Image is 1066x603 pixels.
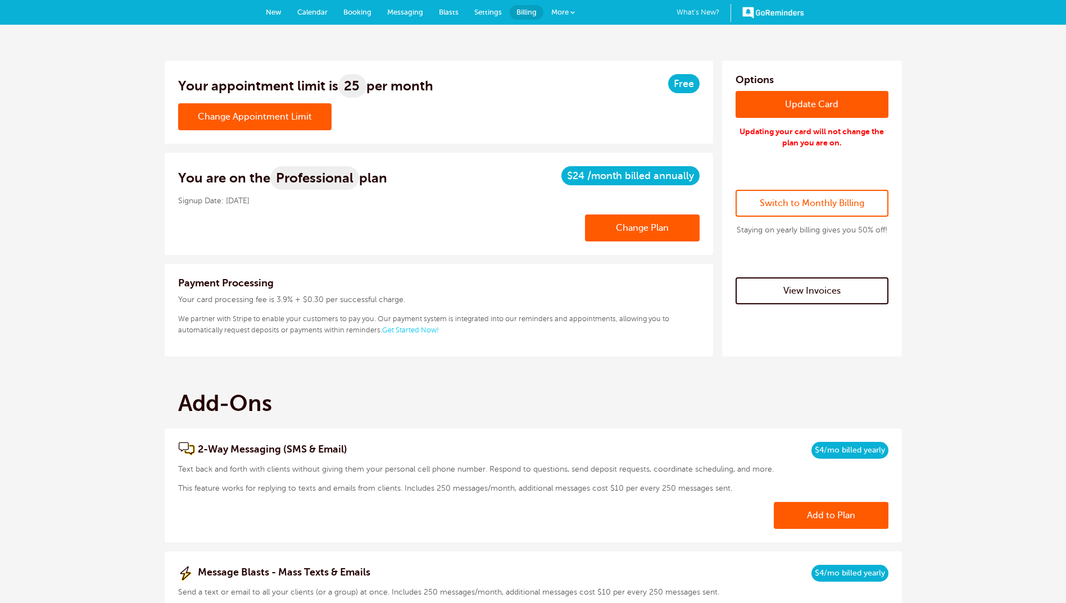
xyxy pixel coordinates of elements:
[474,8,502,16] span: Settings
[811,442,888,459] span: $4/mo billed yearly
[198,565,888,579] h3: Message Blasts - Mass Texts & Emails
[677,4,731,22] a: What's New?
[178,103,332,130] a: Change Appointment Limit
[736,74,888,85] h4: Options
[343,8,371,16] span: Booking
[736,190,888,217] a: Switch to Monthly Billing
[297,8,328,16] span: Calendar
[516,8,537,16] span: Billing
[510,5,543,20] a: Billing
[567,170,584,181] span: $24
[198,442,888,456] h3: 2-Way Messaging (SMS & Email)
[178,464,888,475] p: Text back and forth with clients without giving them your personal cell phone number. Respond to ...
[439,8,459,16] span: Blasts
[270,166,359,190] span: Professional
[178,483,888,494] p: This feature works for replying to texts and emails from clients. Includes 250 messages/month, ad...
[338,74,366,98] span: 25
[178,277,700,289] h4: Payment Processing
[625,170,694,181] span: Billed annually
[178,74,433,98] h3: Your appointment limit is per month
[736,126,888,148] p: Updating your card will not change the plan you are on.
[811,565,888,582] span: $4/mo billed yearly
[674,78,694,89] span: Free
[266,8,282,16] span: New
[774,502,888,529] a: Add to Plan
[382,326,439,334] a: Get Started Now!
[736,277,888,304] a: View Invoices
[178,166,387,190] h3: You are on the plan
[178,294,700,305] p: Your card processing fee is 3.9% + $0.30 per successful charge.
[736,91,888,118] a: Update Card
[587,170,622,181] span: /month
[165,390,902,417] h2: Add-Ons
[178,195,700,207] p: Signup Date: [DATE]
[178,313,700,336] p: We partner with Stripe to enable your customers to pay you. Our payment system is integrated into...
[178,587,888,598] p: Send a text or email to all your clients (or a group) at once. Includes 250 messages/month, addit...
[387,8,423,16] span: Messaging
[736,225,888,236] p: Staying on yearly billing gives you 50% off!
[585,214,700,241] a: Change Plan
[551,8,569,16] span: More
